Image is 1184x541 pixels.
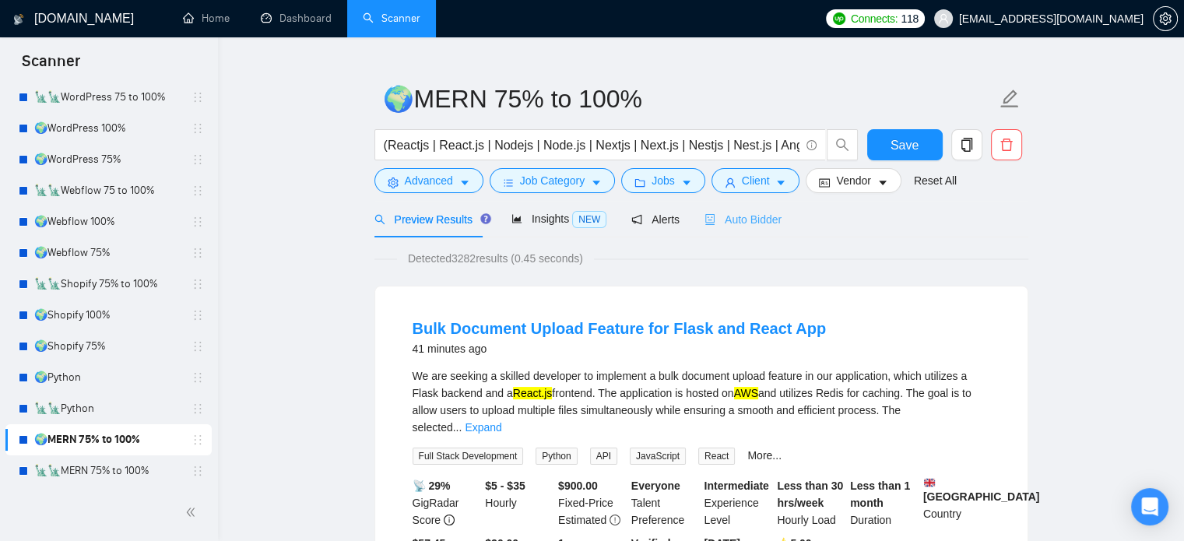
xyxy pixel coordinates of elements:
span: delete [992,138,1021,152]
span: Scanner [9,50,93,83]
span: Advanced [405,172,453,189]
span: user [938,13,949,24]
button: barsJob Categorycaret-down [490,168,615,193]
span: Vendor [836,172,870,189]
b: $ 900.00 [558,480,598,492]
span: info-circle [806,140,817,150]
div: Duration [847,477,920,529]
img: upwork-logo.png [833,12,845,25]
a: 🌍Python [34,362,182,393]
span: holder [191,465,204,477]
span: Client [742,172,770,189]
span: Auto Bidder [704,213,782,226]
span: NEW [572,211,606,228]
button: folderJobscaret-down [621,168,705,193]
span: caret-down [877,177,888,188]
span: Connects: [851,10,898,27]
a: 🗽🗽Webflow 75 to 100% [34,175,182,206]
div: We are seeking a skilled developer to implement a bulk document upload feature in our application... [413,367,990,436]
a: 🗽🗽Python [34,393,182,424]
span: user [725,177,736,188]
span: caret-down [459,177,470,188]
a: 🌍Webflow 100% [34,206,182,237]
span: search [374,214,385,225]
div: Hourly Load [774,477,847,529]
a: 🌍Shopify 75% [34,331,182,362]
span: React [698,448,735,465]
a: setting [1153,12,1178,25]
button: userClientcaret-down [711,168,800,193]
span: Job Category [520,172,585,189]
span: Jobs [652,172,675,189]
div: GigRadar Score [409,477,483,529]
span: holder [191,278,204,290]
b: Less than 30 hrs/week [777,480,843,509]
div: Tooltip anchor [479,212,493,226]
span: holder [191,371,204,384]
div: Hourly [482,477,555,529]
button: idcardVendorcaret-down [806,168,901,193]
span: Save [891,135,919,155]
button: settingAdvancedcaret-down [374,168,483,193]
span: idcard [819,177,830,188]
button: setting [1153,6,1178,31]
a: homeHome [183,12,230,25]
span: 118 [901,10,918,27]
b: 📡 29% [413,480,451,492]
span: JavaScript [630,448,686,465]
span: Python [536,448,577,465]
button: copy [951,129,982,160]
span: Alerts [631,213,680,226]
span: holder [191,247,204,259]
a: Reset All [914,172,957,189]
span: holder [191,309,204,321]
span: Full Stack Development [413,448,524,465]
b: Everyone [631,480,680,492]
span: holder [191,91,204,104]
span: holder [191,184,204,197]
a: 🌍WordPress 75% [34,144,182,175]
mark: React.js [513,387,553,399]
div: Open Intercom Messenger [1131,488,1168,525]
span: holder [191,153,204,166]
img: logo [13,7,24,32]
span: edit [1000,89,1020,109]
span: Estimated [558,514,606,526]
button: Save [867,129,943,160]
span: holder [191,122,204,135]
a: searchScanner [363,12,420,25]
span: bars [503,177,514,188]
span: folder [634,177,645,188]
span: notification [631,214,642,225]
b: Intermediate [704,480,769,492]
a: dashboardDashboard [261,12,332,25]
span: caret-down [681,177,692,188]
a: 🗽🗽MERN 75% to 100% [34,455,182,487]
a: 🗽🗽Shopify 75% to 100% [34,269,182,300]
a: Bulk Document Upload Feature for Flask and React App [413,320,827,337]
span: holder [191,402,204,415]
input: Scanner name... [383,79,996,118]
button: search [827,129,858,160]
span: setting [388,177,399,188]
span: copy [952,138,982,152]
span: API [590,448,617,465]
span: holder [191,340,204,353]
span: Detected 3282 results (0.45 seconds) [397,250,594,267]
span: exclamation-circle [610,515,620,525]
span: holder [191,434,204,446]
span: double-left [185,504,201,520]
div: Talent Preference [628,477,701,529]
div: 41 minutes ago [413,339,827,358]
img: 🇬🇧 [924,477,935,488]
div: Experience Level [701,477,775,529]
a: 🌍Shopify 100% [34,300,182,331]
span: caret-down [775,177,786,188]
a: 🌍WordPress 100% [34,113,182,144]
a: 🗽🗽WordPress 75 to 100% [34,82,182,113]
b: Less than 1 month [850,480,910,509]
span: holder [191,216,204,228]
span: Insights [511,213,606,225]
span: robot [704,214,715,225]
a: 🌍MERN 75% to 100% [34,424,182,455]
